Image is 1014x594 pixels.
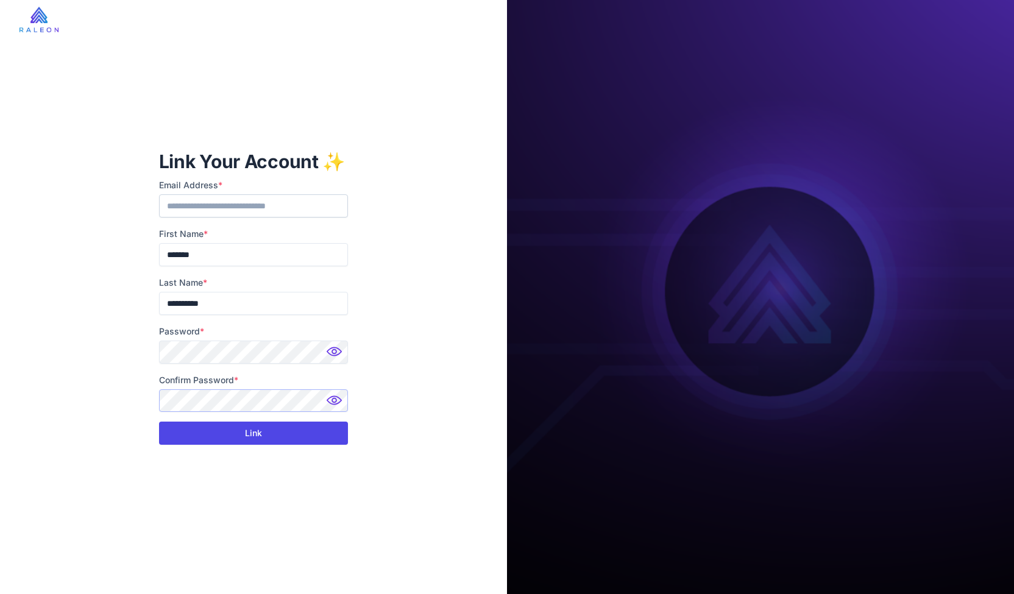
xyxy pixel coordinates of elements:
label: First Name [159,227,348,241]
img: Password hidden [324,392,348,416]
label: Confirm Password [159,373,348,387]
label: Last Name [159,276,348,289]
label: Password [159,325,348,338]
label: Email Address [159,179,348,192]
h1: Link Your Account ✨ [159,149,348,174]
img: raleon-logo-whitebg.9aac0268.jpg [19,7,58,32]
img: Password hidden [324,343,348,367]
button: Link [159,422,348,445]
